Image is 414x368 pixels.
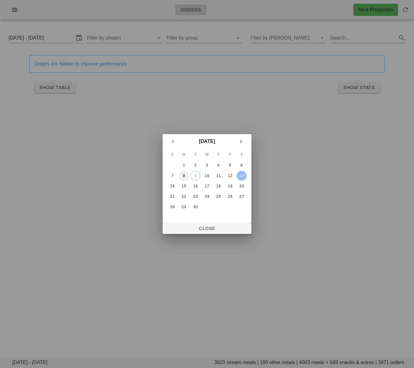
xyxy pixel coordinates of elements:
[237,160,247,170] button: 6
[213,149,224,160] th: T
[237,184,247,188] div: 20
[179,149,190,160] th: M
[214,171,224,181] button: 11
[235,136,247,147] button: Next month
[167,226,247,231] span: Close
[214,184,224,188] div: 18
[214,192,224,201] button: 25
[191,174,200,178] div: 9
[202,163,212,167] div: 3
[190,160,200,170] button: 2
[202,184,212,188] div: 17
[225,194,235,199] div: 26
[225,160,235,170] button: 5
[163,223,251,234] button: Close
[214,163,224,167] div: 4
[167,184,177,188] div: 14
[196,135,217,148] button: [DATE]
[179,163,189,167] div: 1
[167,171,177,181] button: 7
[167,194,177,199] div: 21
[167,174,177,178] div: 7
[237,171,247,181] button: 13
[225,174,235,178] div: 12
[190,181,200,191] button: 16
[214,174,224,178] div: 11
[202,171,212,181] button: 10
[225,171,235,181] button: 12
[167,136,179,147] button: Previous month
[202,160,212,170] button: 3
[167,149,178,160] th: S
[237,194,247,199] div: 27
[179,160,189,170] button: 1
[167,205,177,209] div: 28
[225,181,235,191] button: 19
[190,192,200,201] button: 23
[202,194,212,199] div: 24
[225,184,235,188] div: 19
[167,202,177,212] button: 28
[202,192,212,201] button: 24
[190,205,200,209] div: 30
[202,174,212,178] div: 10
[237,181,247,191] button: 20
[237,174,247,178] div: 13
[214,160,224,170] button: 4
[179,192,189,201] button: 22
[201,149,213,160] th: W
[190,202,200,212] button: 30
[190,171,200,181] button: 9
[190,194,200,199] div: 23
[214,194,224,199] div: 25
[225,192,235,201] button: 26
[179,205,189,209] div: 29
[167,192,177,201] button: 21
[214,181,224,191] button: 18
[179,171,189,181] button: 8
[190,163,200,167] div: 2
[179,174,189,178] div: 8
[237,163,247,167] div: 6
[225,163,235,167] div: 5
[179,181,189,191] button: 15
[202,181,212,191] button: 17
[179,202,189,212] button: 29
[167,181,177,191] button: 14
[225,149,236,160] th: F
[190,149,201,160] th: T
[236,149,247,160] th: S
[179,184,189,188] div: 15
[237,192,247,201] button: 27
[179,194,189,199] div: 22
[190,184,200,188] div: 16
